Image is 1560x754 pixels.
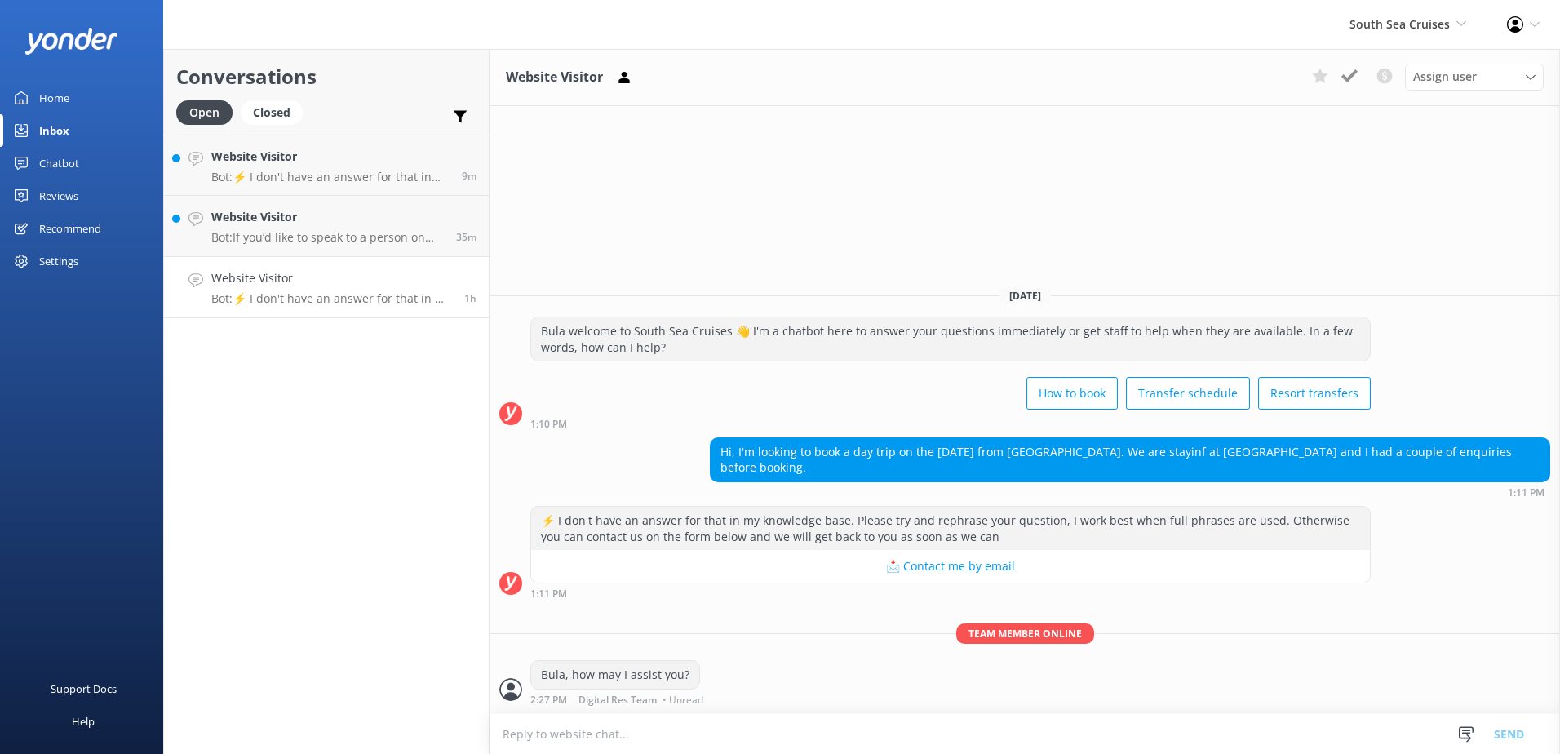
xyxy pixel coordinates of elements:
img: yonder-white-logo.png [24,28,118,55]
div: Chatbot [39,147,79,180]
span: Team member online [956,623,1094,644]
div: Hi, I'm looking to book a day trip on the [DATE] from [GEOGRAPHIC_DATA]. We are stayinf at [GEOGR... [711,438,1549,481]
strong: 2:27 PM [530,695,567,705]
span: [DATE] [999,289,1051,303]
a: Website VisitorBot:⚡ I don't have an answer for that in my knowledge base. Please try and rephras... [164,257,489,318]
button: Resort transfers [1258,377,1371,410]
h4: Website Visitor [211,208,444,226]
div: Oct 13 2025 02:10pm (UTC +13:00) Pacific/Auckland [530,418,1371,429]
span: South Sea Cruises [1349,16,1450,32]
div: Oct 13 2025 03:27pm (UTC +13:00) Pacific/Auckland [530,694,707,705]
a: Closed [241,103,311,121]
div: Bula, how may I assist you? [531,661,699,689]
div: Oct 13 2025 02:11pm (UTC +13:00) Pacific/Auckland [530,588,1371,599]
h3: Website Visitor [506,67,603,88]
strong: 1:11 PM [530,589,567,599]
strong: 1:11 PM [1508,488,1544,498]
div: Oct 13 2025 02:11pm (UTC +13:00) Pacific/Auckland [710,486,1550,498]
div: ⚡ I don't have an answer for that in my knowledge base. Please try and rephrase your question, I ... [531,507,1370,550]
button: How to book [1026,377,1118,410]
div: Home [39,82,69,114]
a: Open [176,103,241,121]
h4: Website Visitor [211,269,452,287]
span: Oct 13 2025 02:51pm (UTC +13:00) Pacific/Auckland [456,230,476,244]
span: Oct 13 2025 02:11pm (UTC +13:00) Pacific/Auckland [464,291,476,305]
div: Support Docs [51,672,117,705]
span: • Unread [663,695,703,705]
h4: Website Visitor [211,148,450,166]
div: Reviews [39,180,78,212]
p: Bot: ⚡ I don't have an answer for that in my knowledge base. Please try and rephrase your questio... [211,291,452,306]
p: Bot: If you’d like to speak to a person on the South Sea Cruises team, please call [PHONE_NUMBER]... [211,230,444,245]
div: Bula welcome to South Sea Cruises 👋 I'm a chatbot here to answer your questions immediately or ge... [531,317,1370,361]
span: Oct 13 2025 03:17pm (UTC +13:00) Pacific/Auckland [462,169,476,183]
span: Assign user [1413,68,1477,86]
a: Website VisitorBot:If you’d like to speak to a person on the South Sea Cruises team, please call ... [164,196,489,257]
button: 📩 Contact me by email [531,550,1370,583]
div: Recommend [39,212,101,245]
div: Open [176,100,233,125]
h2: Conversations [176,61,476,92]
button: Transfer schedule [1126,377,1250,410]
a: Website VisitorBot:⚡ I don't have an answer for that in my knowledge base. Please try and rephras... [164,135,489,196]
div: Inbox [39,114,69,147]
div: Closed [241,100,303,125]
span: Digital Res Team [578,695,657,705]
strong: 1:10 PM [530,419,567,429]
div: Settings [39,245,78,277]
div: Assign User [1405,64,1544,90]
div: Help [72,705,95,738]
p: Bot: ⚡ I don't have an answer for that in my knowledge base. Please try and rephrase your questio... [211,170,450,184]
